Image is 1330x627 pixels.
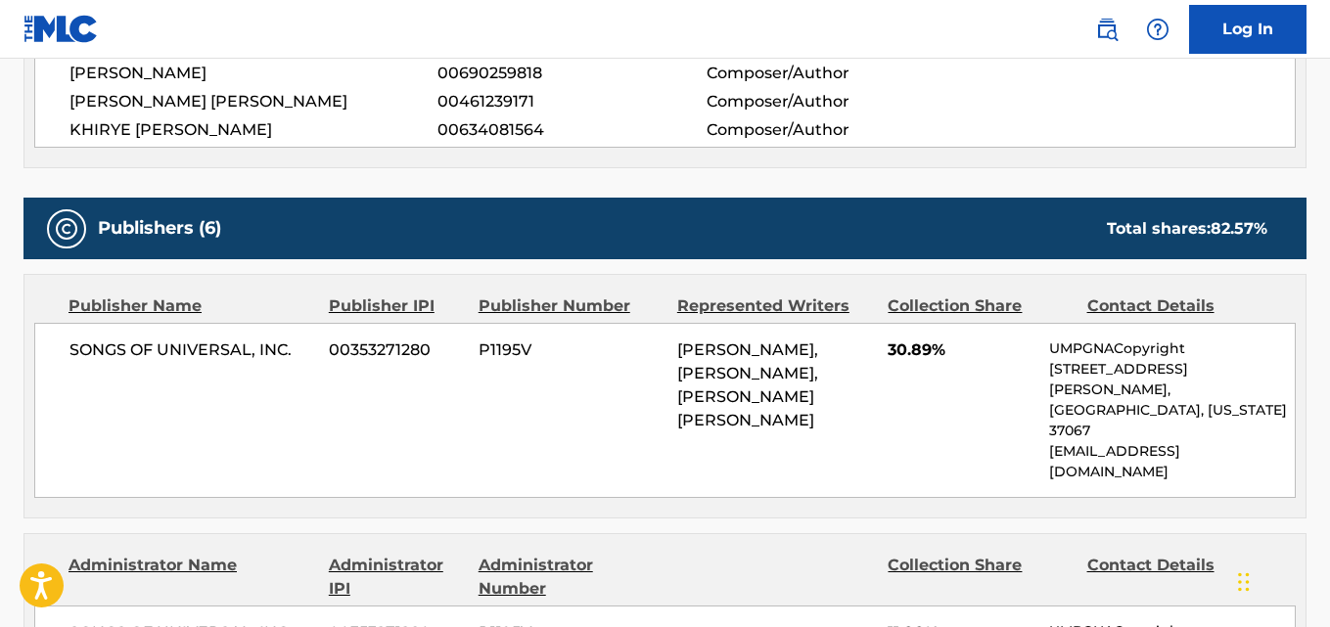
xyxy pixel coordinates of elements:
[707,118,951,142] span: Composer/Author
[98,217,221,240] h5: Publishers (6)
[329,554,464,601] div: Administrator IPI
[1049,441,1295,482] p: [EMAIL_ADDRESS][DOMAIN_NAME]
[1146,18,1169,41] img: help
[69,118,437,142] span: KHIRYE [PERSON_NAME]
[1189,5,1307,54] a: Log In
[479,554,663,601] div: Administrator Number
[1049,359,1295,400] p: [STREET_ADDRESS][PERSON_NAME],
[888,338,1034,362] span: 30.89%
[888,294,1072,318] div: Collection Share
[677,340,818,429] span: [PERSON_NAME], [PERSON_NAME], [PERSON_NAME] [PERSON_NAME]
[437,90,707,113] span: 00461239171
[888,554,1072,601] div: Collection Share
[1107,217,1267,241] div: Total shares:
[1138,10,1177,49] div: Help
[23,15,99,43] img: MLC Logo
[1095,18,1119,41] img: search
[437,118,707,142] span: 00634081564
[707,90,951,113] span: Composer/Author
[1238,553,1250,611] div: Drag
[1049,400,1295,441] p: [GEOGRAPHIC_DATA], [US_STATE] 37067
[55,217,78,241] img: Publishers
[1232,533,1330,627] iframe: Chat Widget
[69,90,437,113] span: [PERSON_NAME] [PERSON_NAME]
[1049,338,1295,359] p: UMPGNACopyright
[69,62,437,85] span: [PERSON_NAME]
[1211,219,1267,238] span: 82.57 %
[479,294,663,318] div: Publisher Number
[329,338,464,362] span: 00353271280
[69,338,314,362] span: SONGS OF UNIVERSAL, INC.
[69,554,314,601] div: Administrator Name
[437,62,707,85] span: 00690259818
[69,294,314,318] div: Publisher Name
[1087,10,1126,49] a: Public Search
[329,294,464,318] div: Publisher IPI
[707,62,951,85] span: Composer/Author
[1087,554,1271,601] div: Contact Details
[479,338,663,362] span: P1195V
[677,294,874,318] div: Represented Writers
[1087,294,1271,318] div: Contact Details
